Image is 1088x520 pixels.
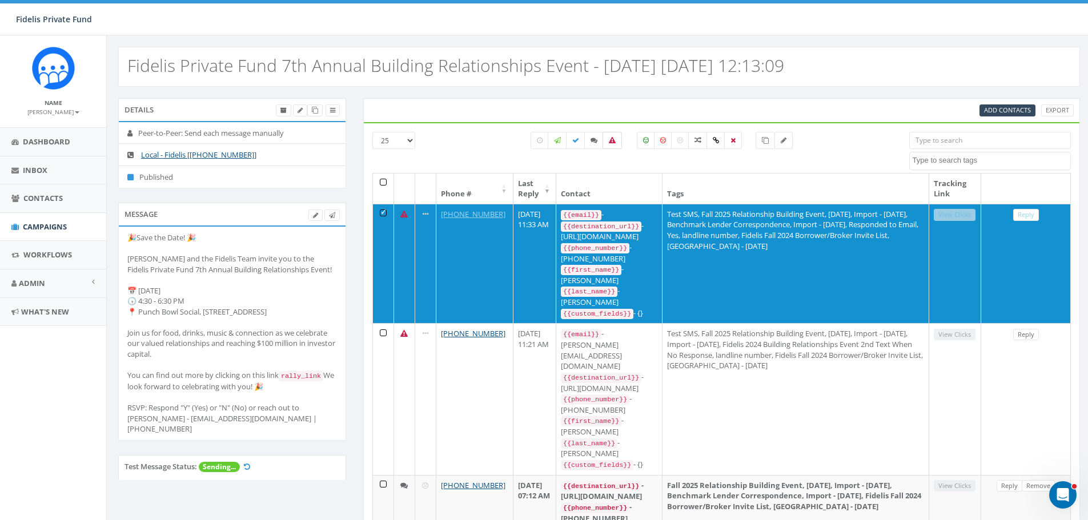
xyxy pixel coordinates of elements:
[688,132,708,149] label: Mixed
[23,193,63,203] span: Contacts
[561,393,657,415] div: - [PHONE_NUMBER]
[909,132,1071,149] input: Type to search
[663,204,929,324] td: Test SMS, Fall 2025 Relationship Building Event, [DATE], Import - [DATE], Benchmark Lender Corres...
[561,415,657,437] div: - [PERSON_NAME]
[706,132,725,149] label: Link Clicked
[1049,481,1077,509] iframe: Intercom live chat
[27,106,79,116] a: [PERSON_NAME]
[654,132,672,149] label: Negative
[603,132,622,149] label: Bounced
[663,174,929,204] th: Tags
[441,328,505,338] a: [PHONE_NUMBER]
[663,323,929,474] td: Test SMS, Fall 2025 Relationship Building Event, [DATE], Import - [DATE], Import - [DATE], Fideli...
[561,460,633,470] code: {{custom_fields}}
[724,132,742,149] label: Removed
[984,106,1031,114] span: CSV files only
[561,285,657,307] div: - [PERSON_NAME]
[313,211,318,219] span: Edit Campaign Body
[279,371,323,381] code: rally_link
[16,14,92,25] span: Fidelis Private Fund
[329,211,335,219] span: Send Test Message
[561,221,641,232] code: {{destination_url}}
[32,47,75,90] img: Rally_Corp_Icon.png
[561,480,657,502] div: - [URL][DOMAIN_NAME]
[45,99,62,107] small: Name
[561,220,657,242] div: - [URL][DOMAIN_NAME]
[561,437,657,459] div: - [PERSON_NAME]
[23,221,67,232] span: Campaigns
[997,480,1022,492] a: Reply
[199,462,240,472] span: Sending...
[436,174,513,204] th: Phone #: activate to sort column ascending
[984,106,1031,114] span: Add Contacts
[561,264,657,285] div: - [PERSON_NAME]
[298,106,303,114] span: Edit Campaign Title
[561,503,629,513] code: {{phone_number}}
[584,132,604,149] label: Replied
[1013,209,1039,221] a: Reply
[561,416,621,426] code: {{first_name}}
[561,459,657,470] div: - {}
[19,278,45,288] span: Admin
[913,155,1070,166] textarea: Search
[548,132,567,149] label: Sending
[566,132,585,149] label: Delivered
[929,174,981,204] th: Tracking Link
[513,174,556,204] th: Last Reply: activate to sort column ascending
[118,203,346,225] div: Message
[141,150,256,160] a: Local - Fidelis [[PHONE_NUMBER]]
[561,243,629,253] code: {{phone_number}}
[441,480,505,490] a: [PHONE_NUMBER]
[23,165,47,175] span: Inbox
[1022,480,1055,492] a: Remove
[561,287,617,297] code: {{last_name}}
[119,166,346,188] li: Published
[127,56,784,75] h2: Fidelis Private Fund 7th Annual Building Relationships Event - [DATE] [DATE] 12:13:09
[979,104,1035,116] a: Add Contacts
[1041,104,1074,116] a: Export
[125,461,197,472] label: Test Message Status:
[561,242,657,264] div: - [PHONE_NUMBER]
[127,174,139,181] i: Published
[561,394,629,405] code: {{phone_number}}
[561,372,657,393] div: - [URL][DOMAIN_NAME]
[561,265,621,275] code: {{first_name}}
[330,106,335,114] span: View Campaign Delivery Statistics
[561,373,641,383] code: {{destination_url}}
[561,328,657,371] div: - [PERSON_NAME][EMAIL_ADDRESS][DOMAIN_NAME]
[561,329,601,340] code: {{email}}
[23,249,72,260] span: Workflows
[23,136,70,147] span: Dashboard
[513,204,556,324] td: [DATE] 11:33 AM
[441,209,505,219] a: [PHONE_NUMBER]
[561,209,657,220] div: -
[781,135,786,145] span: Send Message
[513,323,556,474] td: [DATE] 11:21 AM
[561,438,617,449] code: {{last_name}}
[280,106,287,114] span: Archive Campaign
[762,135,769,145] span: Add Contacts to Campaign
[127,232,337,434] div: 🎉Save the Date! 🎉 [PERSON_NAME] and the Fidelis Team invite you to the Fidelis Private Fund 7th A...
[312,106,318,114] span: Clone Campaign
[556,174,663,204] th: Contact
[561,481,641,491] code: {{destination_url}}
[671,132,689,149] label: Neutral
[561,210,601,220] code: {{email}}
[531,132,549,149] label: Pending
[1013,329,1039,341] a: Reply
[561,309,633,319] code: {{custom_fields}}
[27,108,79,116] small: [PERSON_NAME]
[119,122,346,144] li: Peer-to-Peer: Send each message manually
[561,308,657,319] div: - {}
[127,130,138,137] i: Peer-to-Peer
[118,98,346,121] div: Details
[21,307,69,317] span: What's New
[637,132,655,149] label: Positive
